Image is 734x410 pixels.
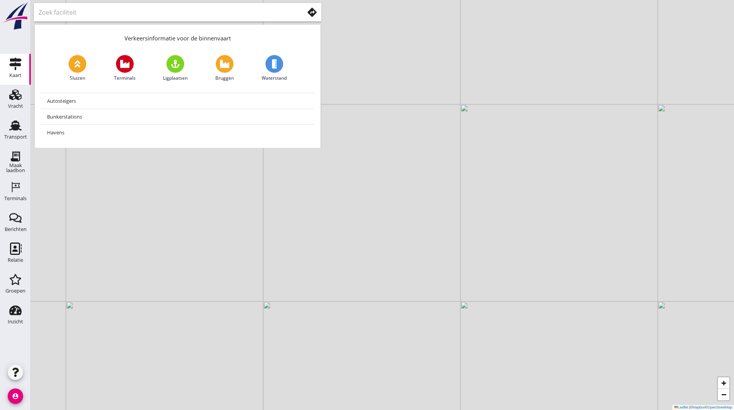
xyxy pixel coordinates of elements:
a: Waterstand [262,55,287,82]
span: Ligplaatsen [163,75,188,82]
span: − [721,390,726,399]
div: Vracht [8,104,23,109]
a: Sluizen [69,55,86,82]
span: Sluizen [70,75,85,82]
div: Kaart [9,73,22,78]
span: Waterstand [262,75,287,82]
a: Ligplaatsen [163,55,188,82]
a: Leaflet [674,405,688,409]
div: © © [672,405,734,410]
i: account_circle [8,388,23,404]
span: Bruggen [215,75,234,82]
div: Autosteigers [47,96,308,105]
a: Terminals [114,55,136,82]
a: OpenStreetMap [707,405,732,409]
a: Zoom out [718,389,729,400]
div: Transport [4,134,27,139]
img: logo-small.a267ee39.svg [2,2,29,30]
div: Relatie [8,258,23,263]
input: Zoek faciliteit [39,6,293,18]
a: Bruggen [215,55,234,82]
div: Havens [47,128,308,137]
div: Verkeersinformatie voor de binnenvaart [35,25,321,49]
span: | [689,405,690,409]
div: Groepen [5,288,25,293]
div: Bunkerstations [47,112,308,121]
div: Berichten [5,227,27,232]
a: Zoom in [718,377,729,389]
span: + [721,378,726,388]
span: Terminals [114,75,136,82]
div: Terminals [4,196,27,201]
a: Mapbox [693,405,705,409]
div: Inzicht [8,319,23,324]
